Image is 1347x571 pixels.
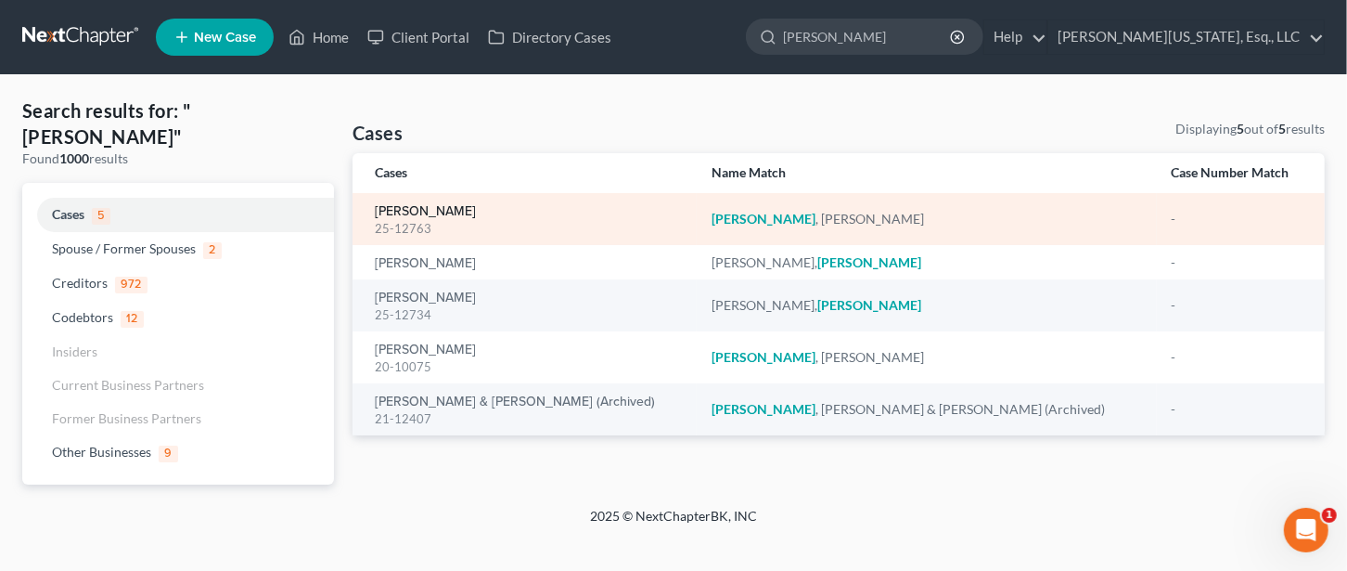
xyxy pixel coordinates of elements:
[817,254,921,270] em: [PERSON_NAME]
[783,19,953,54] input: Search by name...
[52,240,196,256] span: Spouse / Former Spouses
[22,97,334,149] h4: Search results for: "[PERSON_NAME]"
[22,402,334,435] a: Former Business Partners
[712,400,1141,419] div: , [PERSON_NAME] & [PERSON_NAME] (Archived)
[1172,210,1302,228] div: -
[52,206,84,222] span: Cases
[52,309,113,325] span: Codebtors
[479,20,621,54] a: Directory Cases
[1172,400,1302,419] div: -
[22,335,334,369] a: Insiders
[1157,153,1325,193] th: Case Number Match
[375,205,476,218] a: [PERSON_NAME]
[375,292,476,305] a: [PERSON_NAME]
[52,377,204,393] span: Current Business Partners
[712,348,1141,367] div: , [PERSON_NAME]
[279,20,358,54] a: Home
[375,396,655,409] a: [PERSON_NAME] & [PERSON_NAME] (Archived)
[1175,120,1325,138] div: Displaying out of results
[52,444,151,460] span: Other Businesses
[358,20,479,54] a: Client Portal
[375,358,682,376] div: 20-10075
[1322,508,1337,523] span: 1
[712,253,1141,272] div: [PERSON_NAME],
[712,210,1141,228] div: , [PERSON_NAME]
[22,266,334,301] a: Creditors972
[22,149,334,168] div: Found results
[115,277,148,293] span: 972
[353,120,403,146] h4: Cases
[1237,121,1244,136] strong: 5
[712,211,815,227] em: [PERSON_NAME]
[92,208,110,225] span: 5
[1048,20,1324,54] a: [PERSON_NAME][US_STATE], Esq., LLC
[52,344,97,359] span: Insiders
[22,435,334,470] a: Other Businesses9
[121,311,144,328] span: 12
[984,20,1046,54] a: Help
[59,150,89,166] strong: 1000
[712,296,1141,315] div: [PERSON_NAME],
[22,301,334,335] a: Codebtors12
[52,410,201,426] span: Former Business Partners
[22,198,334,232] a: Cases5
[194,31,256,45] span: New Case
[52,275,108,291] span: Creditors
[375,344,476,357] a: [PERSON_NAME]
[712,349,815,365] em: [PERSON_NAME]
[159,446,178,462] span: 9
[353,153,697,193] th: Cases
[375,220,682,238] div: 25-12763
[697,153,1156,193] th: Name Match
[203,242,222,259] span: 2
[375,410,682,428] div: 21-12407
[22,369,334,402] a: Current Business Partners
[375,306,682,324] div: 25-12734
[375,257,476,270] a: [PERSON_NAME]
[712,401,815,417] em: [PERSON_NAME]
[1172,253,1302,272] div: -
[1172,348,1302,367] div: -
[145,507,1202,540] div: 2025 © NextChapterBK, INC
[1172,296,1302,315] div: -
[1278,121,1286,136] strong: 5
[817,297,921,313] em: [PERSON_NAME]
[1284,508,1328,552] iframe: Intercom live chat
[22,232,334,266] a: Spouse / Former Spouses2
